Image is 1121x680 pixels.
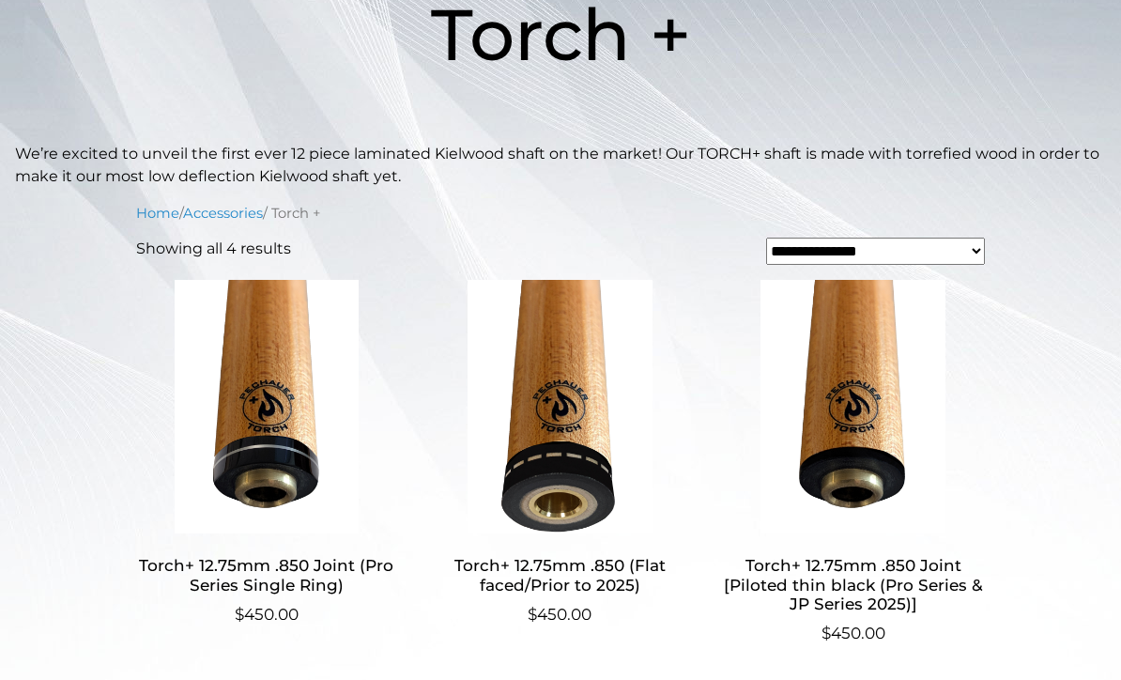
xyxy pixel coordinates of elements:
[136,549,397,603] h2: Torch+ 12.75mm .850 Joint (Pro Series Single Ring)
[723,549,984,622] h2: Torch+ 12.75mm .850 Joint [Piloted thin black (Pro Series & JP Series 2025)]
[15,143,1106,188] p: We’re excited to unveil the first ever 12 piece laminated Kielwood shaft on the market! Our TORCH...
[136,203,985,224] nav: Breadcrumb
[822,624,831,642] span: $
[235,605,244,624] span: $
[723,280,984,646] a: Torch+ 12.75mm .850 Joint [Piloted thin black (Pro Series & JP Series 2025)] $450.00
[136,280,397,626] a: Torch+ 12.75mm .850 Joint (Pro Series Single Ring) $450.00
[136,238,291,260] p: Showing all 4 results
[429,280,690,533] img: Torch+ 12.75mm .850 (Flat faced/Prior to 2025)
[528,605,537,624] span: $
[429,280,690,626] a: Torch+ 12.75mm .850 (Flat faced/Prior to 2025) $450.00
[235,605,299,624] bdi: 450.00
[183,205,263,222] a: Accessories
[136,280,397,533] img: Torch+ 12.75mm .850 Joint (Pro Series Single Ring)
[723,280,984,533] img: Torch+ 12.75mm .850 Joint [Piloted thin black (Pro Series & JP Series 2025)]
[136,205,179,222] a: Home
[822,624,885,642] bdi: 450.00
[429,549,690,603] h2: Torch+ 12.75mm .850 (Flat faced/Prior to 2025)
[528,605,591,624] bdi: 450.00
[766,238,985,265] select: Shop order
